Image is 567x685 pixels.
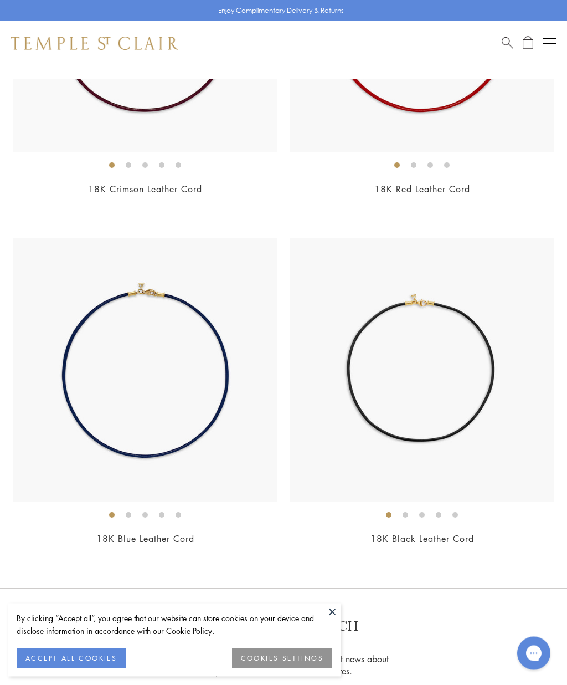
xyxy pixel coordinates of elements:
p: Enjoy Complimentary Delivery & Returns [218,5,344,16]
a: Search [502,36,513,50]
button: ACCEPT ALL COOKIES [17,648,126,668]
a: 18K Black Leather Cord [370,533,474,545]
button: COOKIES SETTINGS [232,648,332,668]
iframe: Gorgias live chat messenger [512,633,556,674]
a: 18K Red Leather Cord [374,183,470,196]
img: N00001-BLK18 [290,239,554,503]
a: 18K Blue Leather Cord [96,533,194,545]
img: N00001-BLUE18 [13,239,277,503]
button: Open navigation [543,37,556,50]
img: Temple St. Clair [11,37,178,50]
a: Open Shopping Bag [523,36,533,50]
div: By clicking “Accept all”, you agree that our website can store cookies on your device and disclos... [17,612,332,637]
a: 18K Crimson Leather Cord [88,183,202,196]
